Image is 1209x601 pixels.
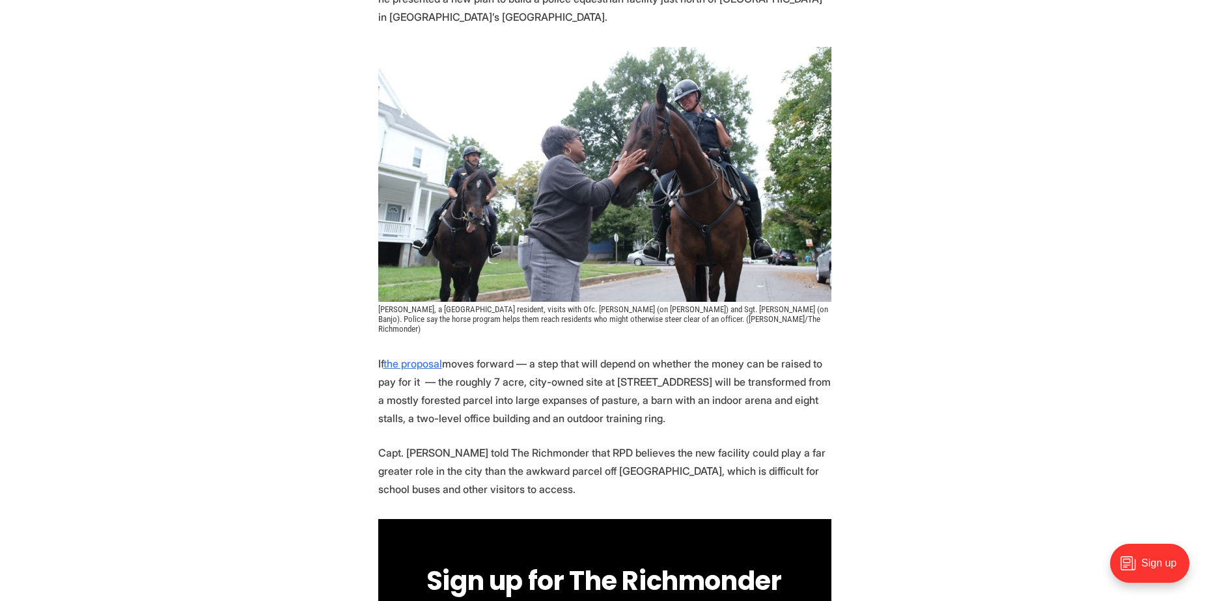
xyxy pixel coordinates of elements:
[1099,537,1209,601] iframe: portal-trigger
[378,444,831,498] p: Capt. [PERSON_NAME] told The Richmonder that RPD believes the new facility could play a far great...
[426,563,782,599] span: Sign up for The Richmonder
[378,304,830,334] span: [PERSON_NAME], a [GEOGRAPHIC_DATA] resident, visits with Ofc. [PERSON_NAME] (on [PERSON_NAME]) an...
[383,357,442,370] a: the proposal
[378,354,831,427] p: If moves forward — a step that will depend on whether the money can be raised to pay for it — the...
